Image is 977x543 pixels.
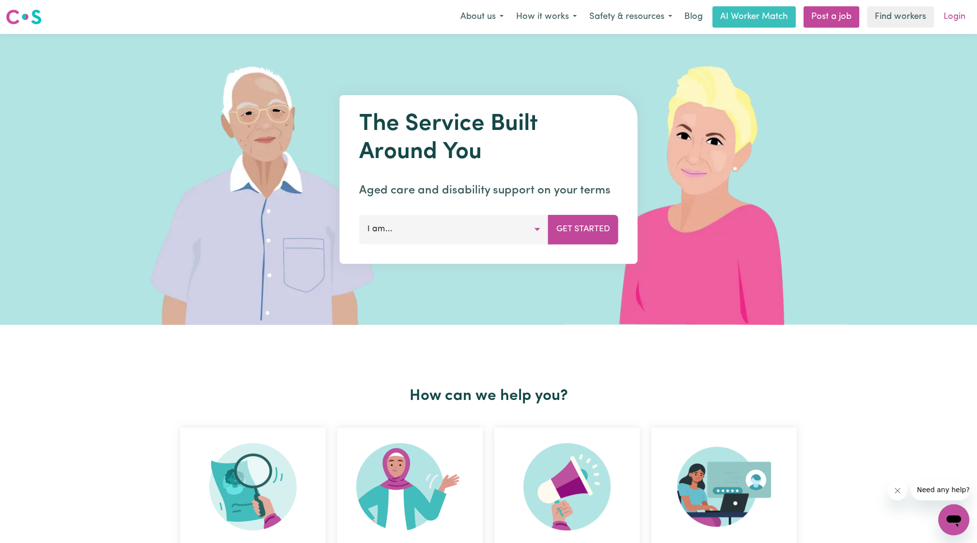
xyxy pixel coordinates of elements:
[712,6,796,28] a: AI Worker Match
[359,111,618,166] h1: The Service Built Around You
[6,8,42,26] img: Careseekers logo
[911,479,969,500] iframe: Message from company
[938,504,969,535] iframe: Button to launch messaging window
[454,7,510,27] button: About us
[523,443,611,530] img: Refer
[548,215,618,244] button: Get Started
[888,481,907,500] iframe: Close message
[677,443,771,530] img: Provider
[510,7,583,27] button: How it works
[867,6,934,28] a: Find workers
[359,215,549,244] button: I am...
[6,7,59,15] span: Need any help?
[356,443,464,530] img: Become Worker
[938,6,971,28] a: Login
[174,387,803,405] h2: How can we help you?
[678,6,709,28] a: Blog
[6,6,42,28] a: Careseekers logo
[804,6,859,28] a: Post a job
[359,182,618,199] p: Aged care and disability support on your terms
[209,443,297,530] img: Search
[583,7,678,27] button: Safety & resources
